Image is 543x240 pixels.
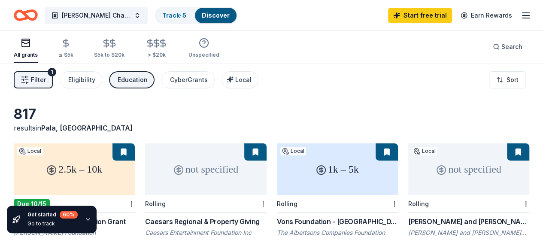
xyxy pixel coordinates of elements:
[68,75,95,85] div: Eligibility
[408,200,429,207] div: Rolling
[455,8,517,23] a: Earn Rewards
[188,34,219,63] button: Unspecified
[118,75,148,85] div: Education
[155,7,237,24] button: Track· 5Discover
[277,143,398,195] div: 1k – 5k
[412,147,437,155] div: Local
[388,8,452,23] a: Start free trial
[162,12,186,19] a: Track· 5
[62,10,130,21] span: [PERSON_NAME] Charter school
[408,143,529,195] div: not specified
[277,216,398,227] div: Vons Foundation - [GEOGRAPHIC_DATA][US_STATE]
[235,76,252,83] span: Local
[489,71,526,88] button: Sort
[14,5,38,25] a: Home
[60,71,102,88] button: Eligibility
[14,143,135,195] div: 2.5k – 10k
[41,124,133,132] span: Pala, [GEOGRAPHIC_DATA]
[31,75,46,85] span: Filter
[408,216,529,227] div: [PERSON_NAME] and [PERSON_NAME] Foundation
[48,68,56,76] div: 1
[501,42,522,52] span: Search
[170,75,208,85] div: CyberGrants
[145,200,166,207] div: Rolling
[14,106,135,123] div: 817
[14,71,53,88] button: Filter1
[60,211,78,219] div: 60 %
[27,220,78,227] div: Go to track
[145,52,168,58] div: > $20k
[36,124,133,132] span: in
[486,38,529,55] button: Search
[58,52,73,58] div: ≤ $5k
[145,143,266,195] div: not specified
[27,211,78,219] div: Get started
[221,71,258,88] button: Local
[145,35,168,63] button: > $20k
[17,147,43,155] div: Local
[202,12,230,19] a: Discover
[14,123,135,133] div: results
[14,52,38,58] div: All grants
[145,216,266,227] div: Caesars Regional & Property Giving
[507,75,519,85] span: Sort
[188,52,219,58] div: Unspecified
[145,228,266,237] div: Caesars Entertainment Foundation Inc
[408,228,529,237] div: [PERSON_NAME] and [PERSON_NAME] Foundation
[94,52,124,58] div: $5k to $20k
[14,34,38,63] button: All grants
[58,35,73,63] button: ≤ $5k
[45,7,148,24] button: [PERSON_NAME] Charter school
[161,71,215,88] button: CyberGrants
[94,35,124,63] button: $5k to $20k
[280,147,306,155] div: Local
[109,71,155,88] button: Education
[277,228,398,237] div: The Albertsons Companies Foundation
[277,200,297,207] div: Rolling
